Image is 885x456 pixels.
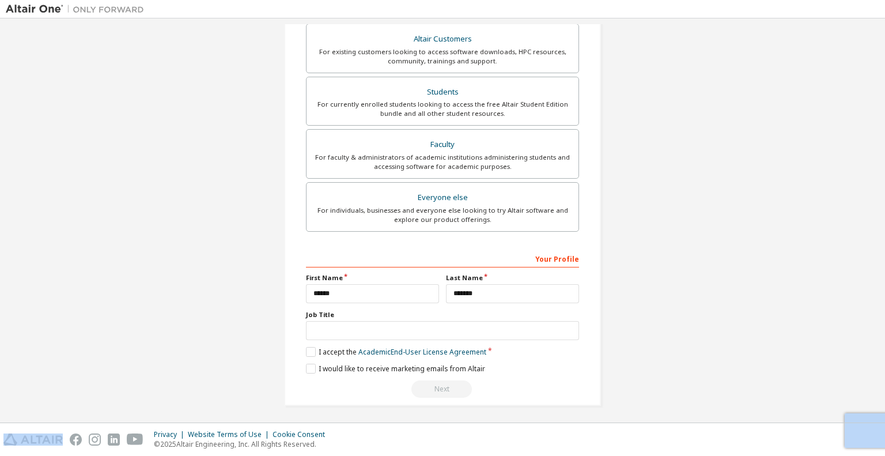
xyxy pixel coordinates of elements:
[313,137,572,153] div: Faculty
[358,347,486,357] a: Academic End-User License Agreement
[313,100,572,118] div: For currently enrolled students looking to access the free Altair Student Edition bundle and all ...
[313,47,572,66] div: For existing customers looking to access software downloads, HPC resources, community, trainings ...
[6,3,150,15] img: Altair One
[306,380,579,398] div: Email already exists
[313,84,572,100] div: Students
[108,434,120,446] img: linkedin.svg
[306,364,485,374] label: I would like to receive marketing emails from Altair
[306,249,579,267] div: Your Profile
[127,434,143,446] img: youtube.svg
[273,430,332,439] div: Cookie Consent
[313,153,572,171] div: For faculty & administrators of academic institutions administering students and accessing softwa...
[154,430,188,439] div: Privacy
[313,31,572,47] div: Altair Customers
[313,190,572,206] div: Everyone else
[313,206,572,224] div: For individuals, businesses and everyone else looking to try Altair software and explore our prod...
[188,430,273,439] div: Website Terms of Use
[306,347,486,357] label: I accept the
[306,310,579,319] label: Job Title
[70,434,82,446] img: facebook.svg
[446,273,579,282] label: Last Name
[306,273,439,282] label: First Name
[3,434,63,446] img: altair_logo.svg
[89,434,101,446] img: instagram.svg
[154,439,332,449] p: © 2025 Altair Engineering, Inc. All Rights Reserved.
